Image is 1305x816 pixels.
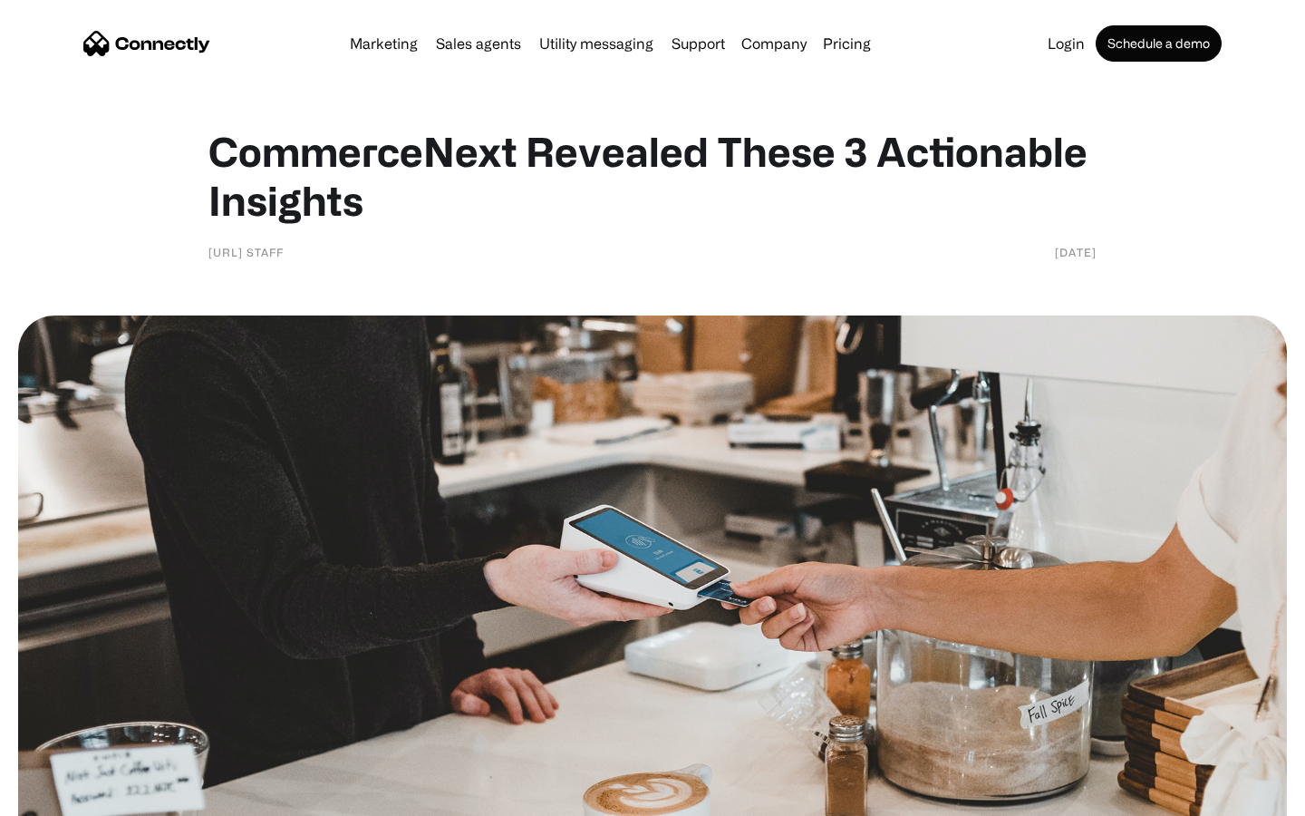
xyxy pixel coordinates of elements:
[36,784,109,810] ul: Language list
[664,36,732,51] a: Support
[18,784,109,810] aside: Language selected: English
[343,36,425,51] a: Marketing
[816,36,878,51] a: Pricing
[532,36,661,51] a: Utility messaging
[1055,243,1097,261] div: [DATE]
[208,127,1097,225] h1: CommerceNext Revealed These 3 Actionable Insights
[741,31,807,56] div: Company
[429,36,528,51] a: Sales agents
[208,243,284,261] div: [URL] Staff
[1096,25,1222,62] a: Schedule a demo
[1040,36,1092,51] a: Login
